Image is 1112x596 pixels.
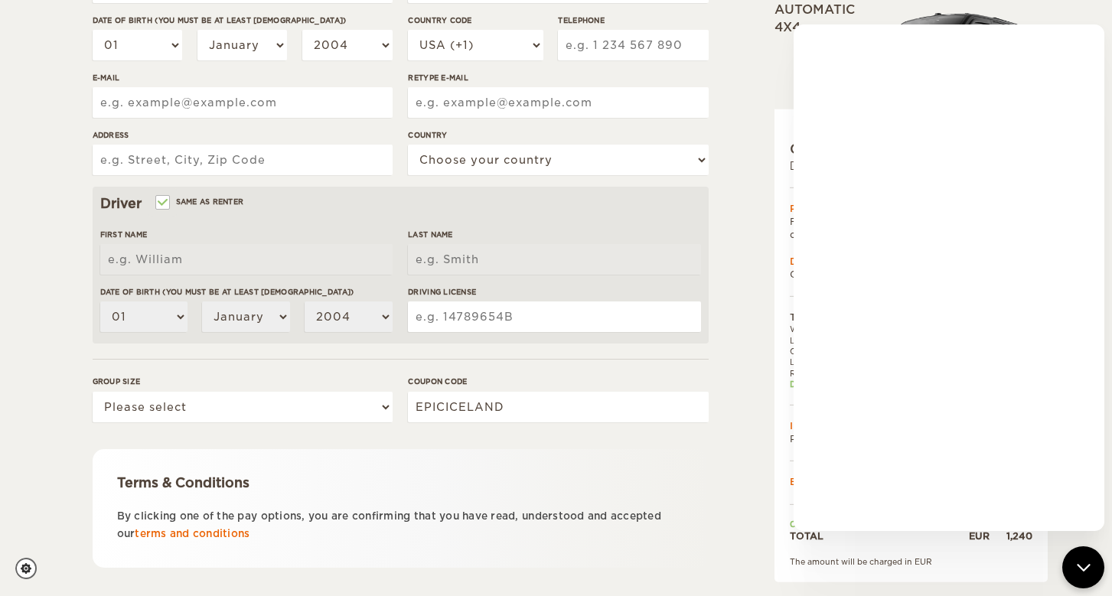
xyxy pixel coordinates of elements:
label: Group size [93,376,393,387]
a: terms and conditions [135,528,249,539]
label: Last Name [408,229,700,240]
label: Driving License [408,286,700,298]
div: Automatic 4x4 [774,2,1048,140]
input: e.g. Smith [408,244,700,275]
div: Driver [100,194,701,213]
div: Pickup Transport: [790,201,1032,214]
div: COST FOR [790,140,1032,158]
label: Date of birth (You must be at least [DEMOGRAPHIC_DATA]) [93,15,393,26]
div: The amount will be charged in EUR [790,556,1032,567]
label: Country Code [408,15,543,26]
label: Telephone [558,15,708,26]
p: By clicking one of the pay options, you are confirming that you have read, understood and accepte... [117,507,684,543]
input: e.g. Street, City, Zip Code [93,145,393,175]
label: Address [93,129,393,141]
input: e.g. example@example.com [93,87,393,118]
input: Same as renter [157,199,167,209]
div: [DATE] 11:00 - [DATE] 17:00 [790,158,1032,171]
td: TOTAL [790,529,953,542]
div: 1,240 [990,529,1032,542]
label: Coupon code [408,376,708,387]
a: Cookie settings [15,558,47,579]
label: E-mail [93,72,393,83]
td: Late Bird (0-1 month): -15% OFF [790,357,953,367]
label: Retype E-mail [408,72,708,83]
td: Extras [790,475,1032,488]
label: Date of birth (You must be at least [DEMOGRAPHIC_DATA]) [100,286,393,298]
div: Drop Off Transport: [790,255,1032,268]
input: e.g. William [100,244,393,275]
button: chat-button [1062,546,1104,588]
td: Winter Special -20% Off [790,324,953,334]
td: Rental Period (7 days): -8% OFF [790,367,953,378]
input: e.g. 14789654B [408,301,700,332]
label: Country [408,129,708,141]
iframe: Freyja at Cozy Campers [794,24,1104,531]
td: Cozy Campers [790,268,1032,281]
label: Same as renter [157,194,244,209]
img: stor-stuttur-old-new-5.png [836,6,1048,140]
td: Flybus from [GEOGRAPHIC_DATA] (one way only) [790,215,1032,241]
td: Insurances [790,419,1032,432]
td: Coupon applied [790,518,953,529]
input: e.g. 1 234 567 890 [558,30,708,60]
input: e.g. example@example.com [408,87,708,118]
td: Premium Insurance [790,432,953,445]
td: The Highlander I [790,311,953,324]
td: Countdown Booster -10% OFF [790,346,953,357]
td: Discount total [790,379,953,389]
td: Last Chance Deal -5% OFF [790,335,953,346]
div: EUR [952,529,989,542]
label: First Name [100,229,393,240]
div: Terms & Conditions [117,474,684,492]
